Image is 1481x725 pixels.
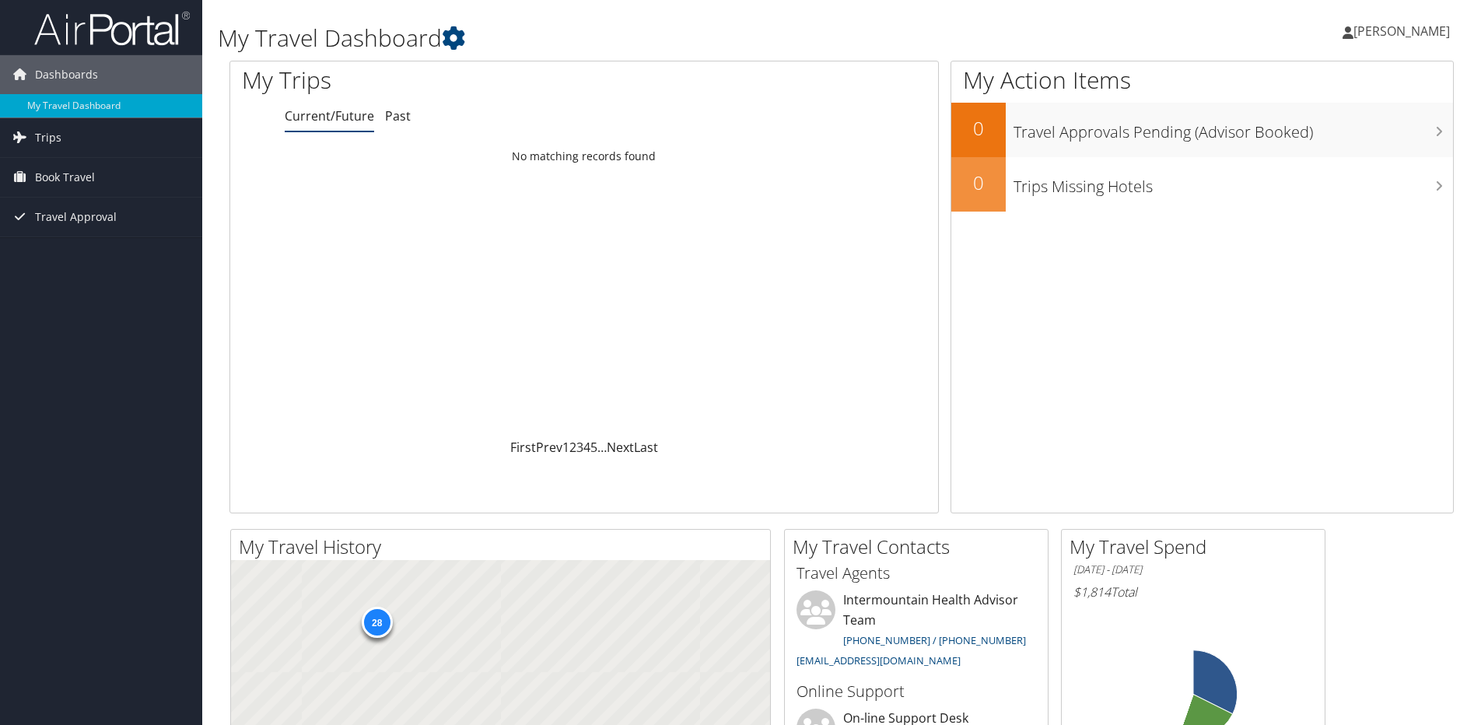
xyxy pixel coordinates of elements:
h2: 0 [951,115,1006,142]
span: Dashboards [35,55,98,94]
a: 0Travel Approvals Pending (Advisor Booked) [951,103,1453,157]
img: airportal-logo.png [34,10,190,47]
td: No matching records found [230,142,938,170]
h3: Trips Missing Hotels [1014,168,1453,198]
a: 4 [583,439,590,456]
span: Book Travel [35,158,95,197]
h1: My Trips [242,64,632,96]
a: Next [607,439,634,456]
span: … [597,439,607,456]
span: Trips [35,118,61,157]
a: First [510,439,536,456]
h6: Total [1073,583,1313,601]
a: 2 [569,439,576,456]
li: Intermountain Health Advisor Team [789,590,1044,674]
a: Last [634,439,658,456]
span: $1,814 [1073,583,1111,601]
span: [PERSON_NAME] [1353,23,1450,40]
h1: My Travel Dashboard [218,22,1049,54]
h1: My Action Items [951,64,1453,96]
h2: My Travel Contacts [793,534,1048,560]
a: [EMAIL_ADDRESS][DOMAIN_NAME] [797,653,961,667]
div: 28 [361,607,392,638]
a: Past [385,107,411,124]
a: 3 [576,439,583,456]
h2: 0 [951,170,1006,196]
h3: Online Support [797,681,1036,702]
span: Travel Approval [35,198,117,236]
a: 0Trips Missing Hotels [951,157,1453,212]
h2: My Travel Spend [1070,534,1325,560]
a: [PERSON_NAME] [1343,8,1465,54]
a: Prev [536,439,562,456]
a: 5 [590,439,597,456]
h6: [DATE] - [DATE] [1073,562,1313,577]
a: 1 [562,439,569,456]
h3: Travel Agents [797,562,1036,584]
h3: Travel Approvals Pending (Advisor Booked) [1014,114,1453,143]
a: Current/Future [285,107,374,124]
h2: My Travel History [239,534,770,560]
a: [PHONE_NUMBER] / [PHONE_NUMBER] [843,633,1026,647]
